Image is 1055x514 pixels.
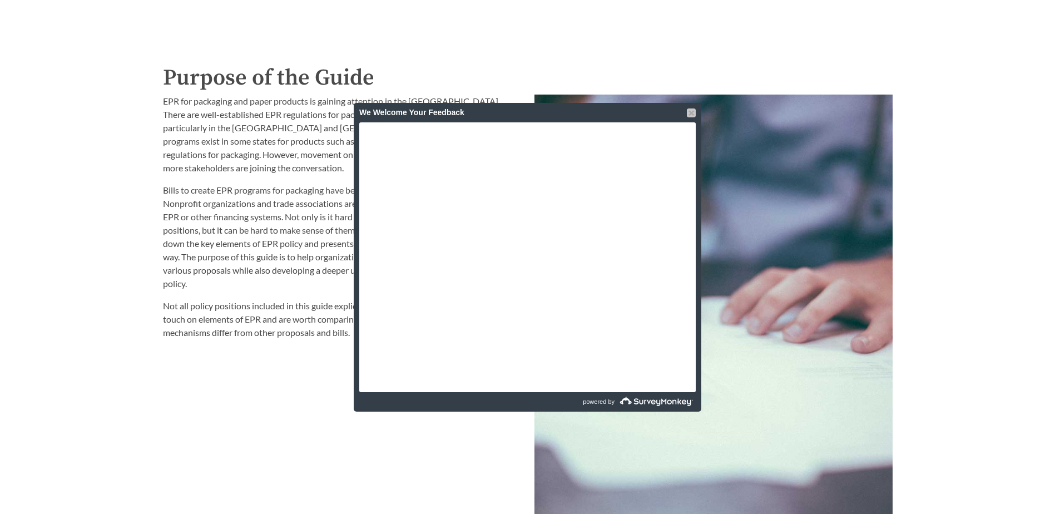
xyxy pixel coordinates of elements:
p: Not all policy positions included in this guide explicitly reference EPR. However, they each touc... [163,299,521,339]
div: We Welcome Your Feedback [359,103,696,122]
p: Bills to create EPR programs for packaging have been introduced at the state and federal level. N... [163,184,521,290]
p: EPR for packaging and paper products is gaining attention in the [GEOGRAPHIC_DATA]. There are wel... [163,95,521,175]
h2: Purpose of the Guide [163,61,893,95]
a: powered by [529,392,696,412]
span: powered by [583,392,615,412]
